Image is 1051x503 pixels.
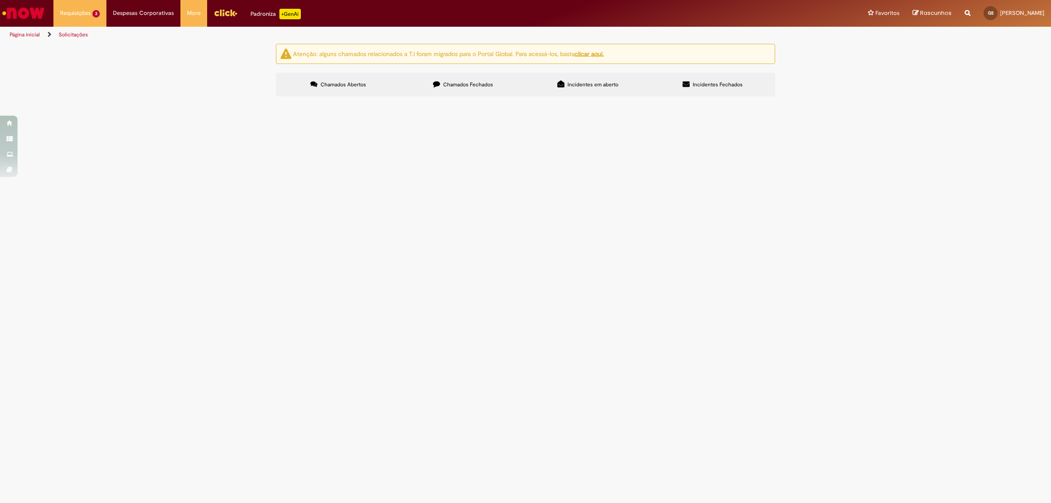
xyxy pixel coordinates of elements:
[913,9,952,18] a: Rascunhos
[920,9,952,17] span: Rascunhos
[988,10,994,16] span: GS
[693,81,743,88] span: Incidentes Fechados
[875,9,899,18] span: Favoritos
[279,9,301,19] p: +GenAi
[575,50,604,57] a: clicar aqui.
[321,81,366,88] span: Chamados Abertos
[443,81,493,88] span: Chamados Fechados
[214,6,237,19] img: click_logo_yellow_360x200.png
[7,27,694,43] ul: Trilhas de página
[92,10,100,18] span: 3
[1000,9,1044,17] span: [PERSON_NAME]
[60,9,91,18] span: Requisições
[293,50,604,57] ng-bind-html: Atenção: alguns chamados relacionados a T.I foram migrados para o Portal Global. Para acessá-los,...
[1,4,46,22] img: ServiceNow
[59,31,88,38] a: Solicitações
[113,9,174,18] span: Despesas Corporativas
[250,9,301,19] div: Padroniza
[568,81,618,88] span: Incidentes em aberto
[187,9,201,18] span: More
[10,31,40,38] a: Página inicial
